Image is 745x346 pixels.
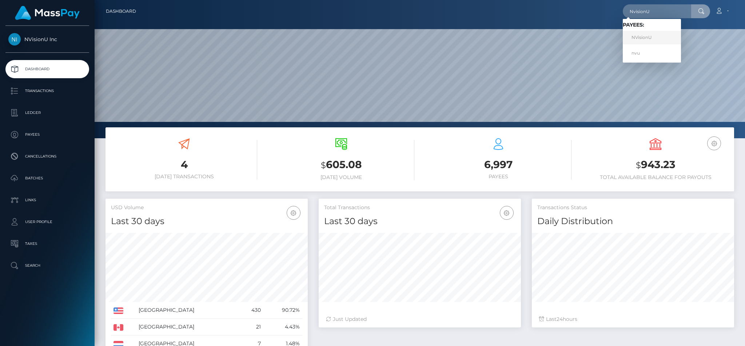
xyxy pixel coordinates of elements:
[111,174,257,180] h6: [DATE] Transactions
[268,158,414,172] h3: 605.08
[425,158,571,172] h3: 6,997
[8,238,86,249] p: Taxes
[425,174,571,180] h6: Payees
[623,4,691,18] input: Search...
[8,129,86,140] p: Payees
[268,174,414,180] h6: [DATE] Volume
[8,260,86,271] p: Search
[111,215,302,228] h4: Last 30 days
[8,107,86,118] p: Ledger
[106,4,136,19] a: Dashboard
[636,160,641,170] small: $
[5,60,89,78] a: Dashboard
[5,104,89,122] a: Ledger
[113,324,123,331] img: CA.png
[263,319,302,335] td: 4.43%
[5,36,89,43] span: NVisionU Inc
[8,151,86,162] p: Cancellations
[8,64,86,75] p: Dashboard
[582,174,729,180] h6: Total Available Balance for Payouts
[113,307,123,314] img: US.png
[263,302,302,319] td: 90.72%
[8,216,86,227] p: User Profile
[5,147,89,166] a: Cancellations
[537,204,729,211] h5: Transactions Status
[324,215,515,228] h4: Last 30 days
[136,302,239,319] td: [GEOGRAPHIC_DATA]
[324,204,515,211] h5: Total Transactions
[111,204,302,211] h5: USD Volume
[5,126,89,144] a: Payees
[136,319,239,335] td: [GEOGRAPHIC_DATA]
[5,213,89,231] a: User Profile
[5,191,89,209] a: Links
[5,235,89,253] a: Taxes
[623,22,681,28] h6: Payees:
[15,6,80,20] img: MassPay Logo
[239,302,264,319] td: 430
[623,31,681,44] a: NVisionU
[539,315,727,323] div: Last hours
[326,315,514,323] div: Just Updated
[8,85,86,96] p: Transactions
[8,173,86,184] p: Batches
[8,33,21,45] img: NVisionU Inc
[111,158,257,172] h3: 4
[239,319,264,335] td: 21
[623,46,681,60] a: nvu
[8,195,86,206] p: Links
[5,82,89,100] a: Transactions
[5,169,89,187] a: Batches
[321,160,326,170] small: $
[582,158,729,172] h3: 943.23
[537,215,729,228] h4: Daily Distribution
[557,316,563,322] span: 24
[5,256,89,275] a: Search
